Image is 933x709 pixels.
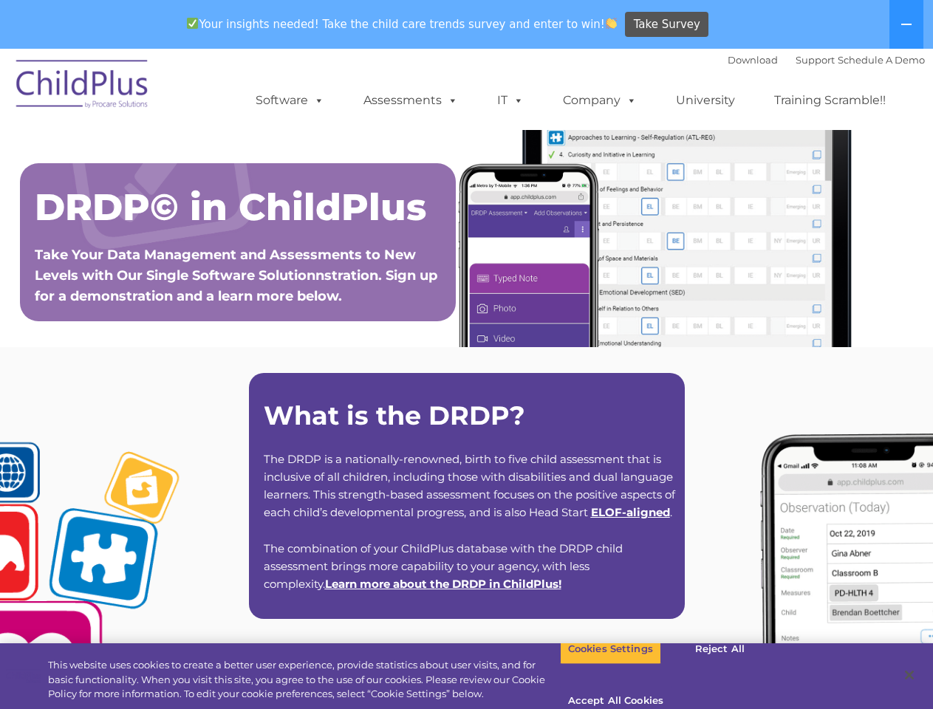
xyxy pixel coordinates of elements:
[181,10,623,38] span: Your insights needed! Take the child care trends survey and enter to win!
[325,577,558,591] a: Learn more about the DRDP in ChildPlus
[35,247,437,304] span: Take Your Data Management and Assessments to New Levels with Our Single Software Solutionnstratio...
[728,54,925,66] font: |
[325,577,561,591] span: !
[661,86,750,115] a: University
[893,659,926,691] button: Close
[548,86,652,115] a: Company
[625,12,708,38] a: Take Survey
[264,400,525,431] strong: What is the DRDP?
[187,18,198,29] img: ✅
[634,12,700,38] span: Take Survey
[349,86,473,115] a: Assessments
[241,86,339,115] a: Software
[759,86,900,115] a: Training Scramble!!
[796,54,835,66] a: Support
[35,185,426,230] span: DRDP© in ChildPlus
[674,634,766,665] button: Reject All
[606,18,617,29] img: 👏
[264,452,675,519] span: The DRDP is a nationally-renowned, birth to five child assessment that is inclusive of all childr...
[838,54,925,66] a: Schedule A Demo
[560,634,661,665] button: Cookies Settings
[264,541,623,591] span: The combination of your ChildPlus database with the DRDP child assessment brings more capability ...
[482,86,539,115] a: IT
[728,54,778,66] a: Download
[591,505,670,519] a: ELOF-aligned
[9,49,157,123] img: ChildPlus by Procare Solutions
[48,658,560,702] div: This website uses cookies to create a better user experience, provide statistics about user visit...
